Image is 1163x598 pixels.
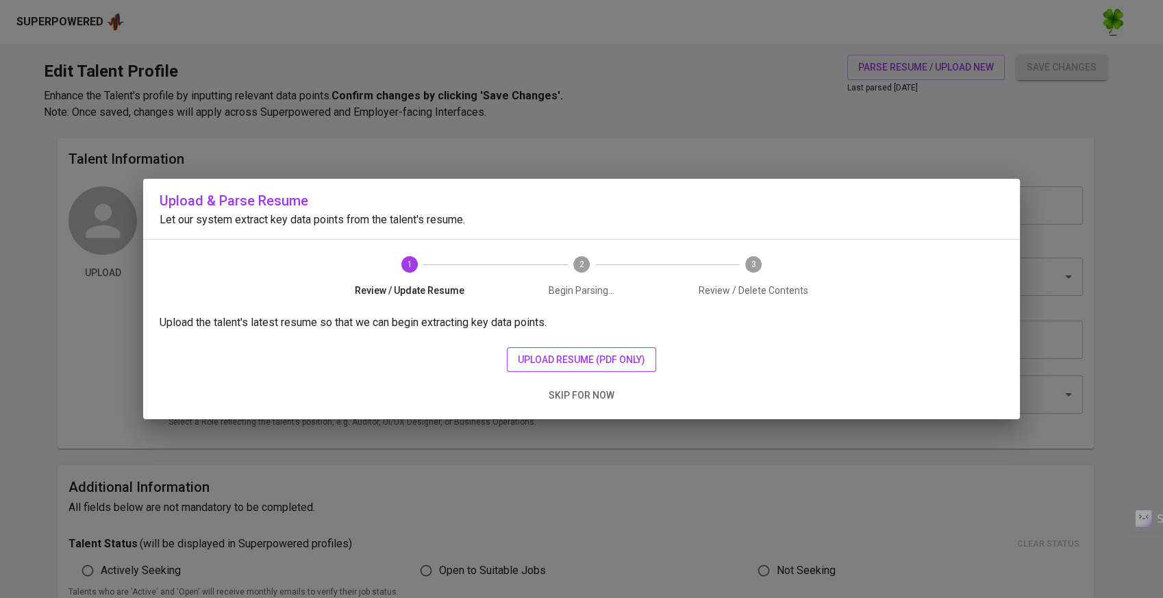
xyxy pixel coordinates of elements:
span: Review / Delete Contents [673,284,834,297]
span: skip for now [549,387,614,404]
text: 2 [579,260,584,269]
span: Review / Update Resume [329,284,490,297]
text: 1 [408,260,412,269]
button: upload resume (pdf only) [507,347,656,373]
text: 3 [751,260,755,269]
button: skip for now [543,383,620,408]
p: Let our system extract key data points from the talent's resume. [160,212,1003,228]
span: upload resume (pdf only) [518,351,645,369]
span: Begin Parsing... [501,284,662,297]
h6: Upload & Parse Resume [160,190,1003,212]
p: Upload the talent's latest resume so that we can begin extracting key data points. [160,314,1003,331]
